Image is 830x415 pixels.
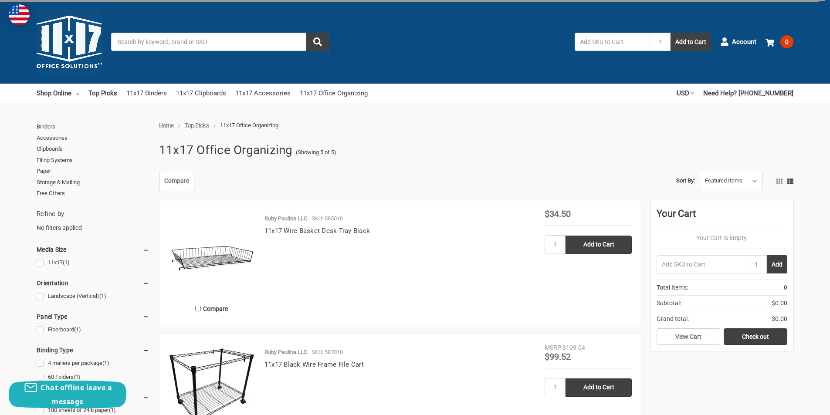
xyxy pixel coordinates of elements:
[185,122,209,128] a: Top Picks
[657,206,787,227] div: Your Cart
[37,143,149,155] a: Clipboards
[657,255,746,273] input: Add SKU to Cart
[703,84,793,103] a: Need Help? [PHONE_NUMBER]
[732,37,756,47] span: Account
[74,374,81,380] span: (1)
[657,283,688,292] span: Total Items:
[37,290,149,302] a: Landscape (Vertical)
[159,122,174,128] a: Home
[780,35,793,48] span: 0
[88,84,117,103] a: Top Picks
[37,155,149,166] a: Filing Systems
[671,33,711,51] button: Add to Cart
[566,236,632,254] input: Add to Cart
[37,311,149,322] h5: Panel Type
[109,407,116,413] span: (1)
[37,177,149,188] a: Storage & Mailing
[9,381,126,408] button: Chat offline leave a message
[37,244,149,255] h5: Media Size
[102,360,109,366] span: (1)
[41,383,112,406] span: Chat offline leave a message
[566,378,632,397] input: Add to Cart
[657,233,787,243] p: Your Cart Is Empty.
[300,84,368,103] a: 11x17 Office Organizing
[312,214,343,223] p: SKU: 585010
[724,328,787,345] a: Check out
[766,30,793,53] a: 0
[37,371,149,383] a: 60 Folders
[657,299,681,308] span: Subtotal:
[545,343,561,352] div: MSRP
[37,121,149,132] a: Binders
[168,301,255,316] label: Compare
[235,84,291,103] a: 11x17 Accessories
[37,188,149,199] a: Free Offers
[767,255,787,273] button: Add
[657,314,689,324] span: Grand total:
[545,209,571,219] span: $34.50
[562,344,585,351] span: $199.04
[37,209,149,233] div: No filters applied
[37,278,149,288] h5: Orientation
[37,132,149,144] a: Accessories
[758,391,830,415] iframe: Google Customer Reviews
[264,214,308,223] p: Ruby Paulina LLC.
[37,345,149,355] h5: Binding Type
[111,33,329,51] input: Search by keyword, brand or SKU
[676,174,695,187] label: Sort By:
[37,324,149,336] a: Fiberboard
[264,348,308,357] p: Ruby Paulina LLC.
[159,139,293,162] h1: 11x17 Office Organizing
[176,84,226,103] a: 11x17 Clipboards
[37,209,149,219] h5: Refine by
[264,227,370,235] a: 11x17 Wire Basket Desk Tray Black
[784,283,787,292] span: 0
[720,30,756,53] a: Account
[772,314,787,324] span: $0.00
[677,84,694,103] a: USD
[37,358,149,369] a: 4 mailers per package
[168,209,255,297] img: 11x17 Wire Basket Desk Tray Black
[74,326,81,333] span: (1)
[195,306,201,311] input: Compare
[296,148,336,157] span: (Showing 5 of 5)
[772,299,787,308] span: $0.00
[264,361,364,368] a: 11x17 Black Wire Frame File Cart
[63,259,70,266] span: (1)
[657,328,720,345] a: View Cart
[220,122,278,128] span: 11x17 Office Organizing
[37,9,102,74] img: 11x17.com
[575,33,650,51] input: Add SKU to Cart
[37,165,149,177] a: Paper
[99,293,106,299] span: (1)
[159,171,194,192] a: Compare
[545,351,571,362] span: $99.52
[126,84,167,103] a: 11x17 Binders
[37,257,149,269] a: 11x17
[37,84,79,103] a: Shop Online
[9,4,30,25] img: duty and tax information for United States
[312,348,343,357] p: SKU: 587010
